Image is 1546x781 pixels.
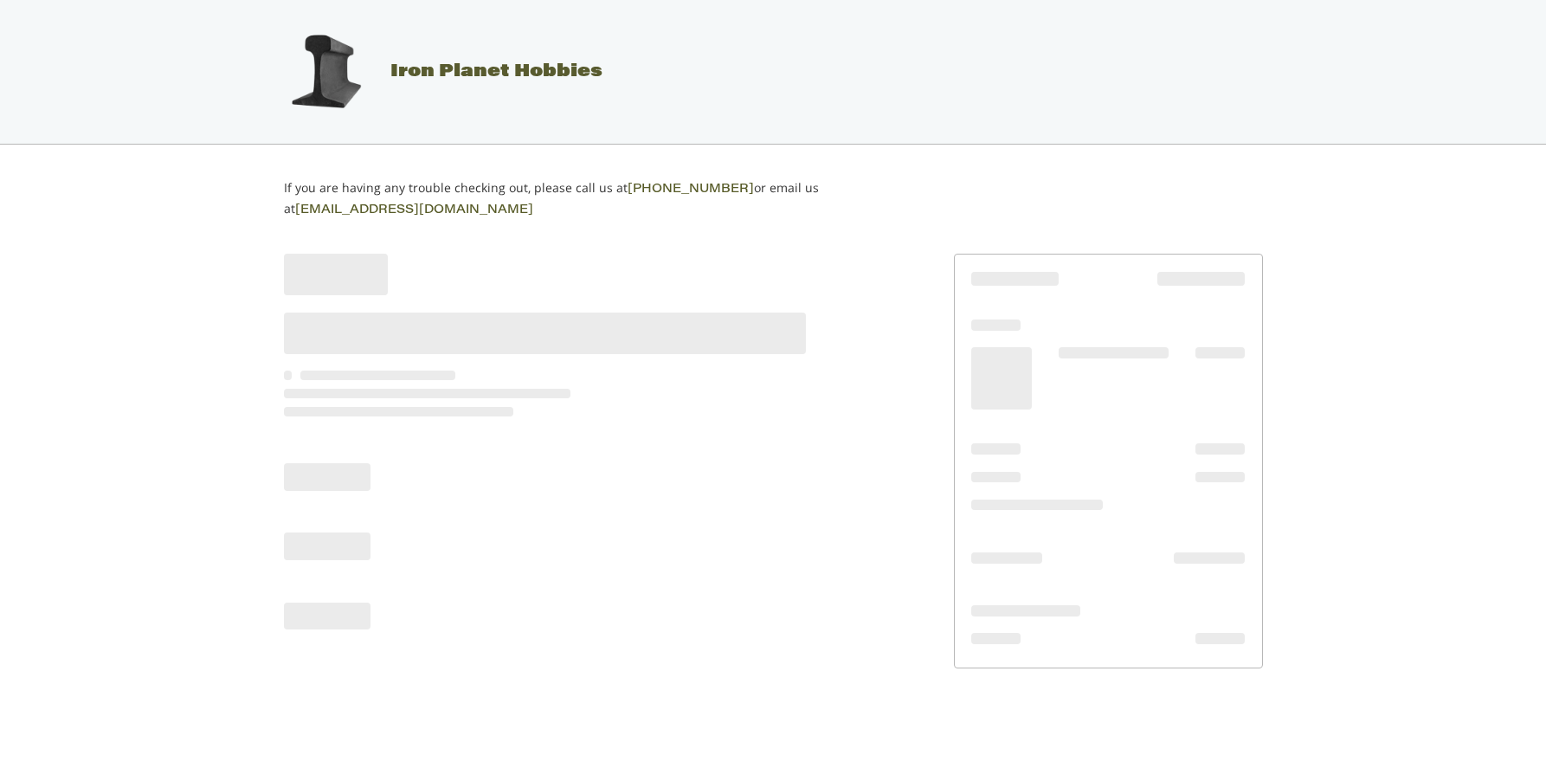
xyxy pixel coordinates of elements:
[284,178,873,220] p: If you are having any trouble checking out, please call us at or email us at
[628,184,754,196] a: [PHONE_NUMBER]
[282,29,369,115] img: Iron Planet Hobbies
[295,204,533,216] a: [EMAIL_ADDRESS][DOMAIN_NAME]
[390,63,602,81] span: Iron Planet Hobbies
[265,63,602,81] a: Iron Planet Hobbies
